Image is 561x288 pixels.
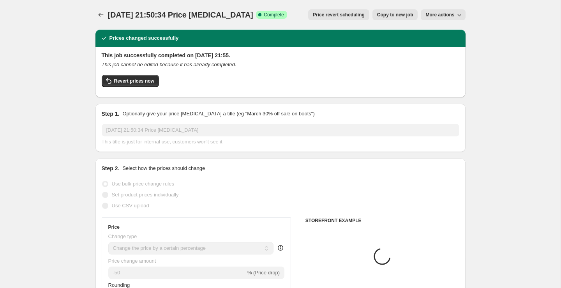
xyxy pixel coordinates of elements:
span: Revert prices now [114,78,154,84]
button: Price revert scheduling [308,9,369,20]
span: Use CSV upload [112,203,149,208]
h2: Prices changed successfully [109,34,179,42]
h3: Price [108,224,120,230]
span: Complete [264,12,284,18]
h2: This job successfully completed on [DATE] 21:55. [102,51,459,59]
span: Copy to new job [377,12,413,18]
span: % (Price drop) [247,270,280,276]
input: -15 [108,267,246,279]
p: Select how the prices should change [122,164,205,172]
button: Copy to new job [372,9,418,20]
i: This job cannot be edited because it has already completed. [102,62,236,67]
span: Price revert scheduling [313,12,365,18]
span: Change type [108,233,137,239]
span: This title is just for internal use, customers won't see it [102,139,222,145]
input: 30% off holiday sale [102,124,459,136]
div: help [277,244,284,252]
h2: Step 2. [102,164,120,172]
h2: Step 1. [102,110,120,118]
span: Price change amount [108,258,156,264]
span: Rounding [108,282,130,288]
span: Use bulk price change rules [112,181,174,187]
span: More actions [425,12,454,18]
h6: STOREFRONT EXAMPLE [305,217,459,224]
button: More actions [421,9,465,20]
button: Revert prices now [102,75,159,87]
span: [DATE] 21:50:34 Price [MEDICAL_DATA] [108,11,253,19]
button: Price change jobs [95,9,106,20]
span: Set product prices individually [112,192,179,198]
p: Optionally give your price [MEDICAL_DATA] a title (eg "March 30% off sale on boots") [122,110,314,118]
